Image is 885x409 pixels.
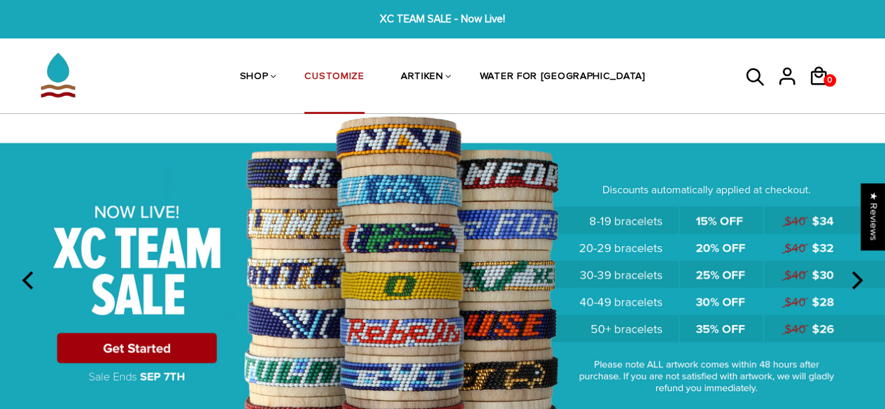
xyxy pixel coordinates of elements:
[861,183,885,250] div: Click to open Judge.me floating reviews tab
[480,41,646,115] a: WATER FOR [GEOGRAPHIC_DATA]
[840,265,871,296] button: next
[401,41,444,115] a: ARTIKEN
[808,91,840,93] a: 0
[824,71,835,90] span: 0
[240,41,269,115] a: SHOP
[14,265,45,296] button: previous
[304,41,364,115] a: CUSTOMIZE
[274,11,611,27] span: XC TEAM SALE - Now Live!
